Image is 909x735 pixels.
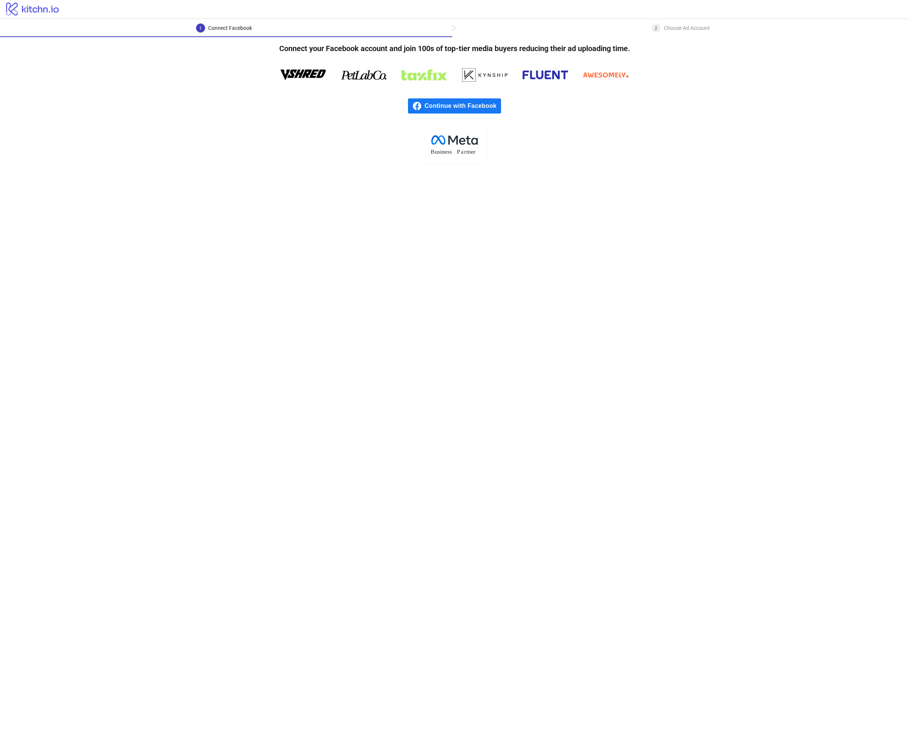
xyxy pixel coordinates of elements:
[461,148,464,155] tspan: a
[431,148,434,155] tspan: B
[466,148,476,155] tspan: tner
[425,98,501,114] span: Continue with Facebook
[655,26,657,31] span: 2
[208,23,252,33] div: Connect Facebook
[664,23,710,33] div: Choose Ad Account
[464,148,466,155] tspan: r
[435,148,452,155] tspan: usiness
[199,26,202,31] span: 1
[267,37,642,60] h4: Connect your Facebook account and join 100s of top-tier media buyers reducing their ad uploading ...
[408,98,501,114] a: Continue with Facebook
[457,148,460,155] tspan: P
